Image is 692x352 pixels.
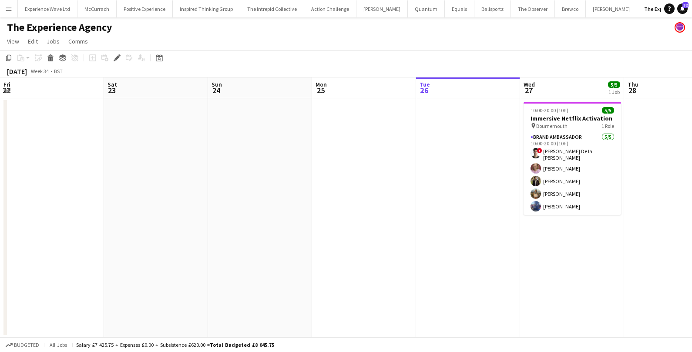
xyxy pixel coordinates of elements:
[511,0,555,17] button: The Observer
[524,132,621,215] app-card-role: Brand Ambassador5/510:00-20:00 (10h)![PERSON_NAME] De la [PERSON_NAME][PERSON_NAME][PERSON_NAME][...
[445,0,474,17] button: Equals
[555,0,586,17] button: Brewco
[77,0,117,17] button: McCurrach
[586,0,637,17] button: [PERSON_NAME]
[601,123,614,129] span: 1 Role
[212,80,222,88] span: Sun
[117,0,173,17] button: Positive Experience
[524,114,621,122] h3: Immersive Netflix Activation
[24,36,41,47] a: Edit
[677,3,688,14] a: 32
[356,0,408,17] button: [PERSON_NAME]
[76,342,274,348] div: Salary £7 425.75 + Expenses £0.00 + Subsistence £620.00 =
[628,80,638,88] span: Thu
[675,22,685,33] app-user-avatar: Sophie Barnes
[536,123,568,129] span: Bournemouth
[682,2,689,8] span: 32
[608,81,620,88] span: 5/5
[107,80,117,88] span: Sat
[18,0,77,17] button: Experience Wave Ltd
[28,37,38,45] span: Edit
[418,85,430,95] span: 26
[3,36,23,47] a: View
[608,89,620,95] div: 1 Job
[537,148,542,153] span: !
[524,102,621,215] app-job-card: 10:00-20:00 (10h)5/5Immersive Netflix Activation Bournemouth1 RoleBrand Ambassador5/510:00-20:00 ...
[7,37,19,45] span: View
[531,107,568,114] span: 10:00-20:00 (10h)
[524,80,535,88] span: Wed
[314,85,327,95] span: 25
[210,342,274,348] span: Total Budgeted £8 045.75
[210,85,222,95] span: 24
[68,37,88,45] span: Comms
[474,0,511,17] button: Ballsportz
[602,107,614,114] span: 5/5
[4,340,40,350] button: Budgeted
[43,36,63,47] a: Jobs
[2,85,10,95] span: 22
[106,85,117,95] span: 23
[304,0,356,17] button: Action Challenge
[54,68,63,74] div: BST
[173,0,240,17] button: Inspired Thinking Group
[420,80,430,88] span: Tue
[240,0,304,17] button: The Intrepid Collective
[408,0,445,17] button: Quantum
[626,85,638,95] span: 28
[316,80,327,88] span: Mon
[3,80,10,88] span: Fri
[7,21,112,34] h1: The Experience Agency
[14,342,39,348] span: Budgeted
[48,342,69,348] span: All jobs
[29,68,50,74] span: Week 34
[47,37,60,45] span: Jobs
[65,36,91,47] a: Comms
[522,85,535,95] span: 27
[7,67,27,76] div: [DATE]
